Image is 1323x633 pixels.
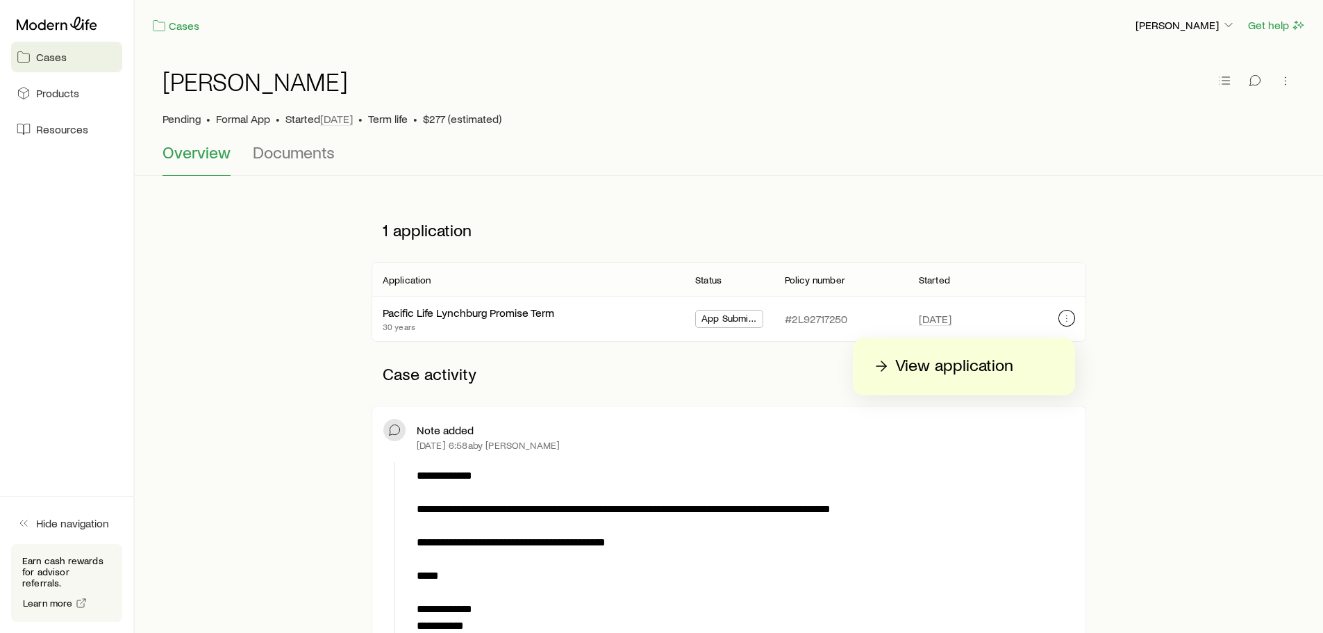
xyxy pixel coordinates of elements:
[36,516,109,530] span: Hide navigation
[417,423,474,437] p: Note added
[1135,18,1235,32] p: [PERSON_NAME]
[36,122,88,136] span: Resources
[22,555,111,589] p: Earn cash rewards for advisor referrals.
[36,50,67,64] span: Cases
[383,321,554,332] p: 30 years
[869,354,1058,379] a: View application
[895,355,1013,377] p: View application
[1135,17,1236,34] button: [PERSON_NAME]
[216,112,270,126] span: Formal App
[383,306,554,319] a: Pacific Life Lynchburg Promise Term
[417,440,560,451] p: [DATE] 6:58a by [PERSON_NAME]
[368,112,408,126] span: Term life
[163,142,231,162] span: Overview
[320,112,353,126] span: [DATE]
[36,86,79,100] span: Products
[785,274,845,286] p: Policy number
[423,112,501,126] span: $277 (estimated)
[23,598,73,608] span: Learn more
[11,42,122,72] a: Cases
[701,313,757,327] span: App Submitted
[253,142,335,162] span: Documents
[151,18,200,34] a: Cases
[285,112,353,126] p: Started
[206,112,210,126] span: •
[163,112,201,126] p: Pending
[11,544,122,622] div: Earn cash rewards for advisor referrals.Learn more
[276,112,280,126] span: •
[1247,17,1306,33] button: Get help
[11,78,122,108] a: Products
[383,306,554,320] div: Pacific Life Lynchburg Promise Term
[919,274,950,286] p: Started
[163,142,1295,176] div: Case details tabs
[372,209,1086,251] p: 1 application
[372,353,1086,395] p: Case activity
[163,67,348,95] h1: [PERSON_NAME]
[919,312,951,326] span: [DATE]
[383,274,431,286] p: Application
[413,112,417,126] span: •
[358,112,363,126] span: •
[11,508,122,539] button: Hide navigation
[11,114,122,145] a: Resources
[695,274,722,286] p: Status
[785,312,847,326] p: #2L92717250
